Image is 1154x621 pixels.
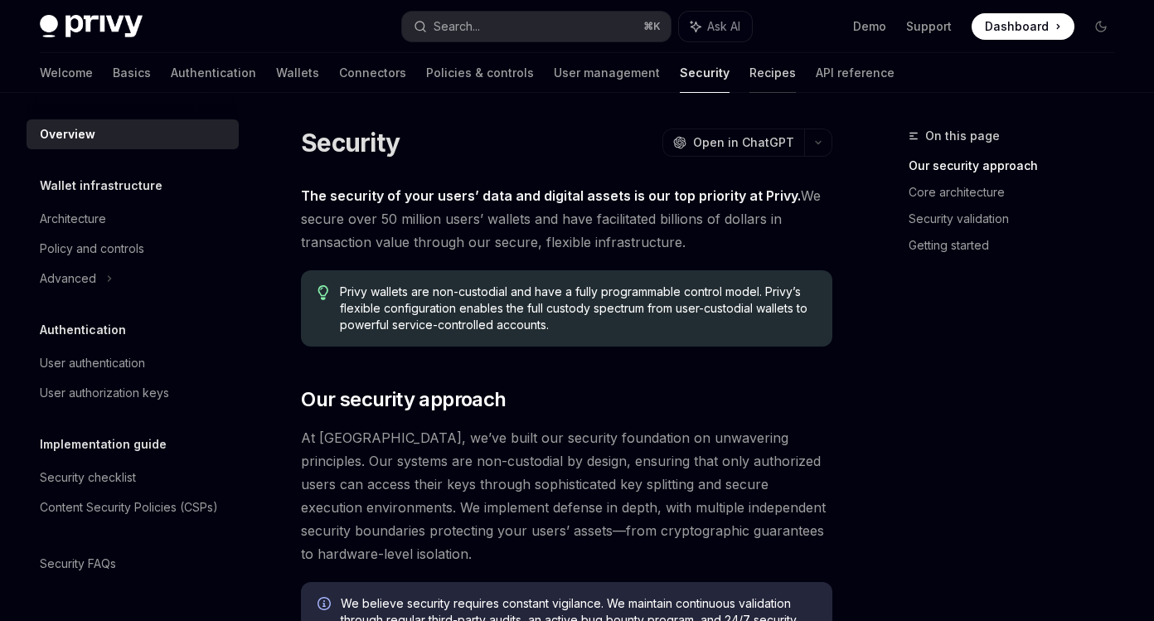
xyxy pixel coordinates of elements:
[340,284,816,333] span: Privy wallets are non-custodial and have a fully programmable control model. Privy’s flexible con...
[816,53,895,93] a: API reference
[27,463,239,492] a: Security checklist
[40,468,136,488] div: Security checklist
[40,269,96,289] div: Advanced
[171,53,256,93] a: Authentication
[909,179,1127,206] a: Core architecture
[40,176,162,196] h5: Wallet infrastructure
[301,426,832,565] span: At [GEOGRAPHIC_DATA], we’ve built our security foundation on unwavering principles. Our systems a...
[27,492,239,522] a: Content Security Policies (CSPs)
[40,320,126,340] h5: Authentication
[707,18,740,35] span: Ask AI
[749,53,796,93] a: Recipes
[554,53,660,93] a: User management
[40,497,218,517] div: Content Security Policies (CSPs)
[40,434,167,454] h5: Implementation guide
[301,187,801,204] strong: The security of your users’ data and digital assets is our top priority at Privy.
[27,234,239,264] a: Policy and controls
[27,119,239,149] a: Overview
[301,128,400,158] h1: Security
[853,18,886,35] a: Demo
[909,232,1127,259] a: Getting started
[40,239,144,259] div: Policy and controls
[318,285,329,300] svg: Tip
[906,18,952,35] a: Support
[276,53,319,93] a: Wallets
[40,554,116,574] div: Security FAQs
[301,386,506,413] span: Our security approach
[27,549,239,579] a: Security FAQs
[339,53,406,93] a: Connectors
[972,13,1074,40] a: Dashboard
[318,597,334,614] svg: Info
[426,53,534,93] a: Policies & controls
[40,383,169,403] div: User authorization keys
[40,209,106,229] div: Architecture
[434,17,480,36] div: Search...
[27,204,239,234] a: Architecture
[27,378,239,408] a: User authorization keys
[925,126,1000,146] span: On this page
[40,353,145,373] div: User authentication
[40,15,143,38] img: dark logo
[909,206,1127,232] a: Security validation
[643,20,661,33] span: ⌘ K
[40,124,95,144] div: Overview
[693,134,794,151] span: Open in ChatGPT
[662,129,804,157] button: Open in ChatGPT
[680,53,730,93] a: Security
[985,18,1049,35] span: Dashboard
[402,12,670,41] button: Search...⌘K
[909,153,1127,179] a: Our security approach
[301,184,832,254] span: We secure over 50 million users’ wallets and have facilitated billions of dollars in transaction ...
[40,53,93,93] a: Welcome
[679,12,752,41] button: Ask AI
[113,53,151,93] a: Basics
[1088,13,1114,40] button: Toggle dark mode
[27,348,239,378] a: User authentication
